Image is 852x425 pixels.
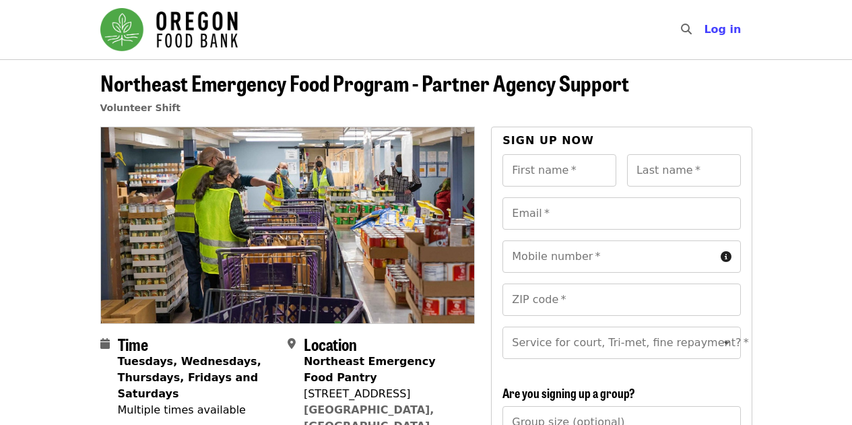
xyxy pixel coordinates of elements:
[502,134,594,147] span: Sign up now
[681,23,692,36] i: search icon
[118,332,148,356] span: Time
[502,154,616,187] input: First name
[502,240,715,273] input: Mobile number
[101,127,475,323] img: Northeast Emergency Food Program - Partner Agency Support organized by Oregon Food Bank
[502,384,635,401] span: Are you signing up a group?
[721,251,731,263] i: circle-info icon
[304,332,357,356] span: Location
[118,402,277,418] div: Multiple times available
[502,284,740,316] input: ZIP code
[700,13,711,46] input: Search
[693,16,752,43] button: Log in
[288,337,296,350] i: map-marker-alt icon
[304,386,464,402] div: [STREET_ADDRESS]
[100,337,110,350] i: calendar icon
[627,154,741,187] input: Last name
[717,333,736,352] button: Open
[100,67,629,98] span: Northeast Emergency Food Program - Partner Agency Support
[502,197,740,230] input: Email
[704,23,741,36] span: Log in
[100,102,181,113] a: Volunteer Shift
[100,8,238,51] img: Oregon Food Bank - Home
[118,355,261,400] strong: Tuesdays, Wednesdays, Thursdays, Fridays and Saturdays
[304,355,436,384] strong: Northeast Emergency Food Pantry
